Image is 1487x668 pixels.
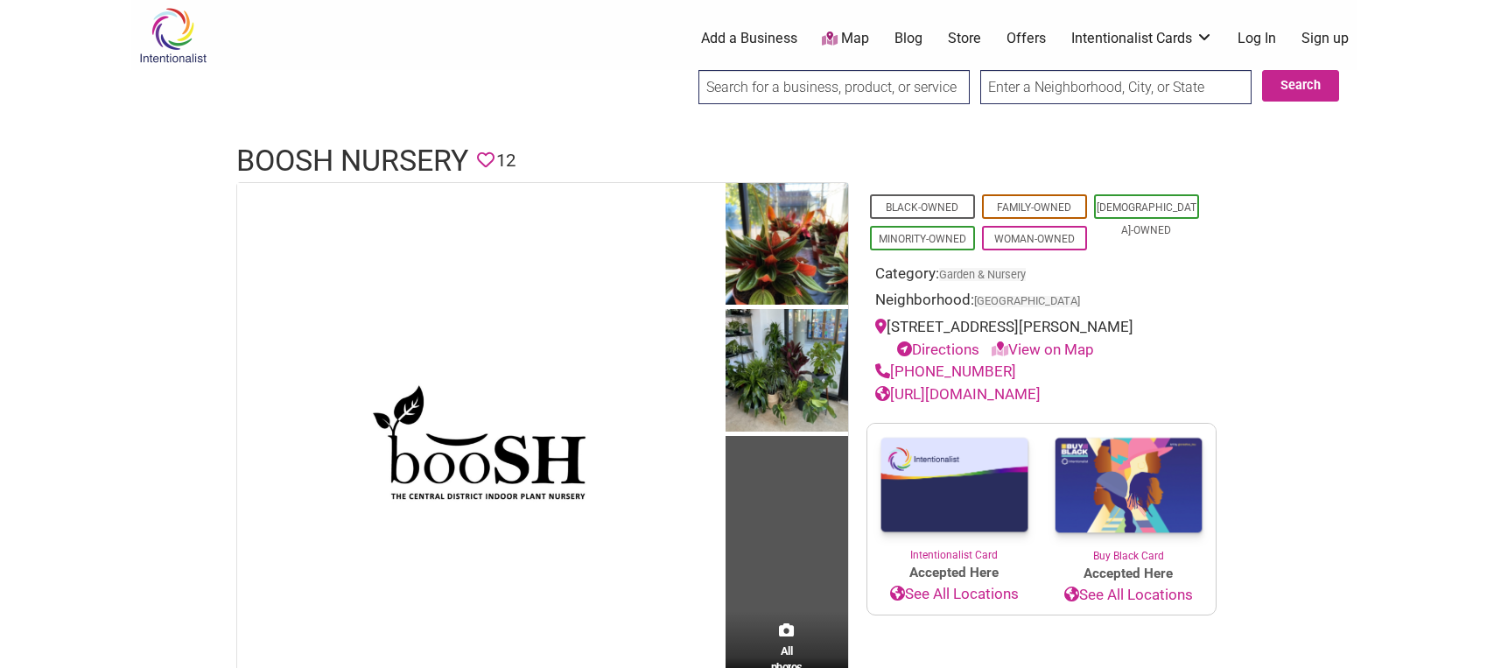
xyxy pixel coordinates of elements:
a: Minority-Owned [879,233,966,245]
a: Intentionalist Card [867,424,1042,563]
a: [URL][DOMAIN_NAME] [875,385,1041,403]
span: [GEOGRAPHIC_DATA] [974,296,1080,307]
a: View on Map [992,341,1094,358]
div: Category: [875,263,1208,290]
span: Accepted Here [867,563,1042,583]
img: Buy Black Card [1042,424,1216,548]
span: Accepted Here [1042,564,1216,584]
a: See All Locations [1042,584,1216,607]
a: Store [948,29,981,48]
a: Black-Owned [886,201,958,214]
span: 12 [496,147,516,174]
div: [STREET_ADDRESS][PERSON_NAME] [875,316,1208,361]
a: Add a Business [701,29,797,48]
a: See All Locations [867,583,1042,606]
a: Blog [894,29,922,48]
div: Neighborhood: [875,289,1208,316]
a: Log In [1238,29,1276,48]
a: [PHONE_NUMBER] [875,362,1016,380]
input: Enter a Neighborhood, City, or State [980,70,1252,104]
a: Offers [1007,29,1046,48]
button: Search [1262,70,1339,102]
a: Map [822,29,869,49]
a: Family-Owned [997,201,1071,214]
a: Buy Black Card [1042,424,1216,564]
img: Intentionalist Card [867,424,1042,547]
a: Woman-Owned [994,233,1075,245]
a: Directions [897,341,979,358]
a: [DEMOGRAPHIC_DATA]-Owned [1097,201,1196,236]
h1: booSH Nursery [236,140,468,182]
a: Sign up [1301,29,1349,48]
a: Intentionalist Cards [1071,29,1213,48]
img: Intentionalist [131,7,214,64]
input: Search for a business, product, or service [698,70,970,104]
a: Garden & Nursery [939,268,1026,281]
